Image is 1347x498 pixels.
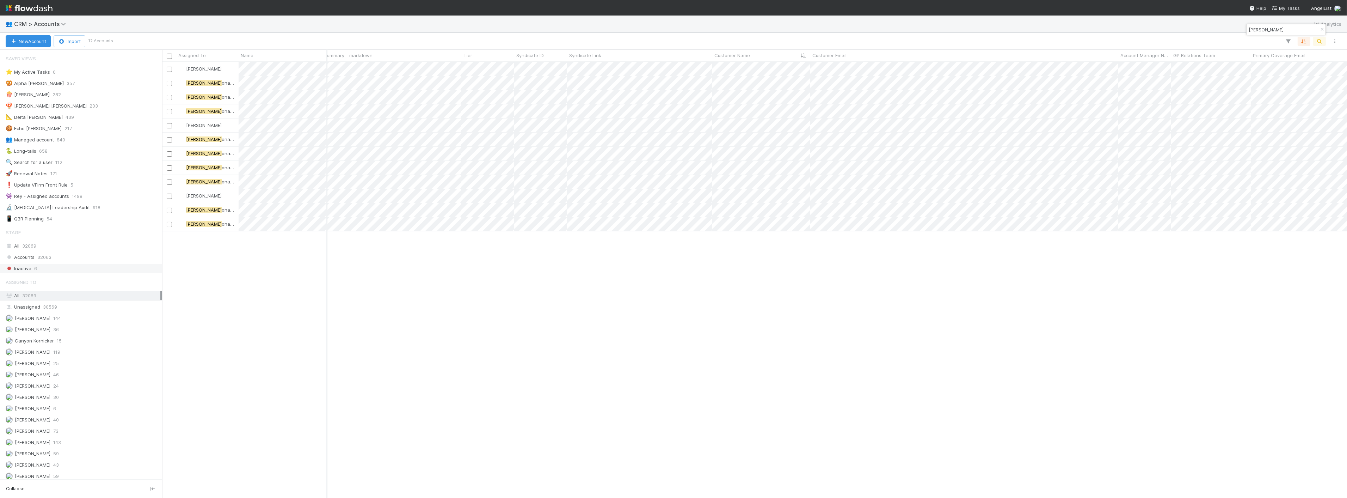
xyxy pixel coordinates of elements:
[1173,52,1215,59] span: GP Relations Team
[15,327,50,332] span: [PERSON_NAME]
[43,303,57,311] span: 30569
[22,242,36,250] span: 32069
[67,79,75,88] span: 357
[6,169,48,178] div: Renewal Notes
[186,108,222,114] mark: [PERSON_NAME]
[222,179,236,184] span: onado
[6,486,25,492] span: Collapse
[6,192,69,201] div: Rey - Assigned accounts
[6,135,54,144] div: Managed account
[186,151,222,156] mark: [PERSON_NAME]
[463,52,472,59] span: Tier
[179,193,185,199] img: avatar_784ea27d-2d59-4749-b480-57d513651deb.png
[179,94,185,100] img: avatar_8fe3758e-7d23-4e6b-a9f5-b81892974716.png
[6,215,13,221] span: 📱
[50,169,57,178] span: 171
[53,415,59,424] span: 40
[179,136,185,142] img: avatar_8fe3758e-7d23-4e6b-a9f5-b81892974716.png
[22,293,36,298] span: 32069
[6,204,13,210] span: 🔬
[53,359,59,368] span: 25
[55,158,62,167] span: 112
[569,52,601,59] span: Syndicate Link
[15,394,50,400] span: [PERSON_NAME]
[167,222,172,227] input: Toggle Row Selected
[1311,5,1331,11] span: AngelList
[53,348,60,357] span: 119
[222,136,236,142] span: onado
[57,135,65,144] span: 849
[222,80,236,86] span: onado
[186,179,222,184] mark: [PERSON_NAME]
[6,382,13,389] img: avatar_4aa8e4fd-f2b7-45ba-a6a5-94a913ad1fe4.png
[167,180,172,185] input: Toggle Row Selected
[167,194,172,199] input: Toggle Row Selected
[54,35,85,47] button: Import
[15,360,50,366] span: [PERSON_NAME]
[64,124,72,133] span: 217
[39,147,48,156] span: 658
[6,91,13,97] span: 🍿
[1334,5,1341,12] img: avatar_8d06466b-a936-4205-8f52-b0cc03e2a179.png
[6,124,62,133] div: Echo [PERSON_NAME]
[167,165,172,171] input: Toggle Row Selected
[179,122,185,128] img: avatar_784ea27d-2d59-4749-b480-57d513651deb.png
[186,122,222,128] span: [PERSON_NAME]
[179,66,185,72] img: avatar_56903d4e-183f-4548-9968-339ac63075ae.png
[222,221,236,227] span: onado
[6,80,13,86] span: 🥨
[6,35,51,47] button: NewAccount
[6,315,13,322] img: avatar_18c010e4-930e-4480-823a-7726a265e9dd.png
[15,428,50,434] span: [PERSON_NAME]
[53,68,56,77] span: 0
[53,393,59,402] span: 30
[6,439,13,446] img: avatar_784ea27d-2d59-4749-b480-57d513651deb.png
[179,221,185,227] img: avatar_8fe3758e-7d23-4e6b-a9f5-b81892974716.png
[15,338,54,344] span: Canyon Kornicker
[167,208,172,213] input: Toggle Row Selected
[88,38,113,44] small: 12 Accounts
[6,136,13,142] span: 👥
[53,404,56,413] span: 6
[167,123,172,128] input: Toggle Row Selected
[222,151,236,156] span: onado
[179,179,185,184] img: avatar_8fe3758e-7d23-4e6b-a9f5-b81892974716.png
[167,109,172,114] input: Toggle Row Selected
[6,68,50,77] div: My Active Tasks
[1314,20,1341,28] a: Analytics
[47,214,52,223] span: 54
[222,94,236,100] span: onado
[186,221,222,227] mark: [PERSON_NAME]
[6,348,13,356] img: avatar_60e5bba5-e4c9-4ca2-8b5c-d649d5645218.png
[186,207,222,213] mark: [PERSON_NAME]
[1272,5,1300,11] span: My Tasks
[179,151,185,156] img: avatar_8fe3758e-7d23-4e6b-a9f5-b81892974716.png
[37,253,51,262] span: 32063
[6,193,13,199] span: 👾
[6,2,53,14] img: logo-inverted-e16ddd16eac7371096b0.svg
[70,181,73,189] span: 5
[6,303,160,311] div: Unassigned
[53,382,59,390] span: 24
[1248,25,1318,34] input: Search...
[1120,52,1169,59] span: Account Manager Name
[6,170,13,176] span: 🚀
[34,264,37,273] span: 6
[6,203,90,212] div: [MEDICAL_DATA] Leadership Audit
[6,21,13,27] span: 👥
[6,214,44,223] div: QBR Planning
[6,158,53,167] div: Search for a user
[6,291,160,300] div: All
[93,203,100,212] span: 918
[6,394,13,401] img: avatar_c597f508-4d28-4c7c-92e0-bd2d0d338f8e.png
[6,337,13,344] img: avatar_d1f4bd1b-0b26-4d9b-b8ad-69b413583d95.png
[53,461,59,469] span: 43
[186,193,222,199] span: [PERSON_NAME]
[15,462,50,468] span: [PERSON_NAME]
[812,52,847,59] span: Customer Email
[15,439,50,445] span: [PERSON_NAME]
[6,371,13,378] img: avatar_6cb813a7-f212-4ca3-9382-463c76e0b247.png
[6,275,36,289] span: Assigned To
[53,314,61,323] span: 144
[167,81,172,86] input: Toggle Row Selected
